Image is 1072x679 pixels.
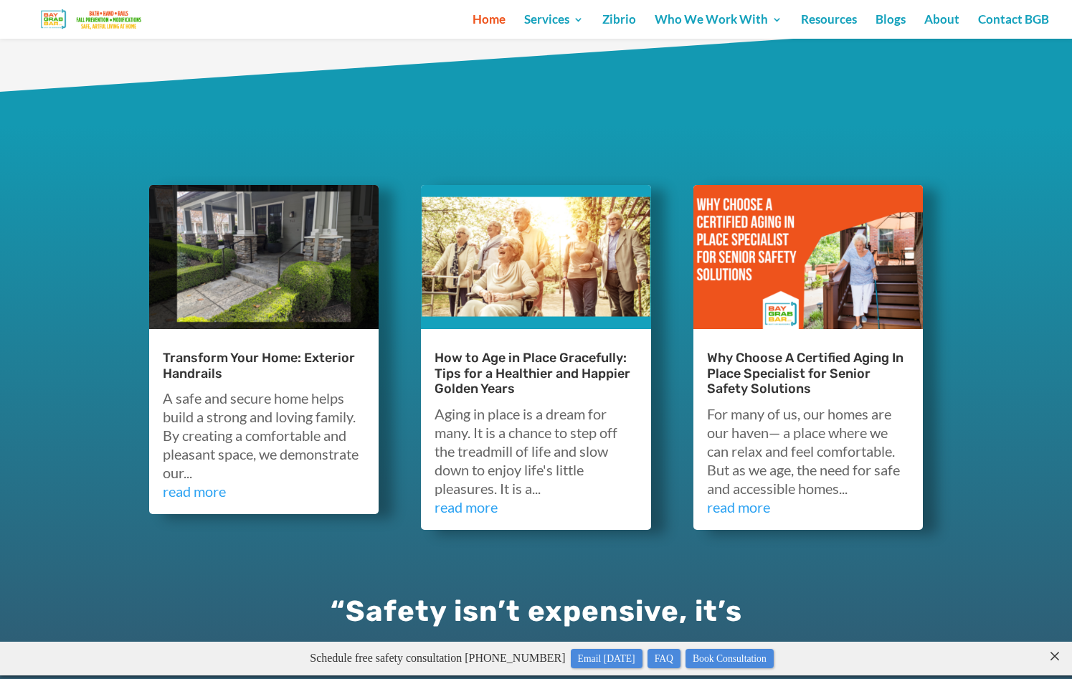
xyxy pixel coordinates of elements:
[420,184,651,328] img: How to Age in Place Gracefully: Tips for a Healthier and Happier Golden Years
[693,184,924,328] img: Why Choose A Certified Aging In Place Specialist for Senior Safety Solutions
[686,7,774,27] a: Book Consultation
[707,498,770,516] a: read more
[524,14,584,39] a: Services
[163,483,226,500] a: read more
[435,404,637,498] p: Aging in place is a dream for many. It is a chance to step off the treadmill of life and slow dow...
[163,350,355,381] a: Transform Your Home: Exterior Handrails
[571,7,642,27] a: Email [DATE]
[163,389,365,482] p: A safe and secure home helps build a strong and loving family. By creating a comfortable and plea...
[473,14,506,39] a: Home
[435,498,498,516] a: read more
[1048,4,1062,17] close: ×
[602,14,636,39] a: Zibrio
[331,594,742,671] span: “Safety isn’t expensive, it’s priceless.”
[435,350,630,397] a: How to Age in Place Gracefully: Tips for a Healthier and Happier Golden Years
[801,14,857,39] a: Resources
[24,6,161,32] img: Bay Grab Bar
[655,14,782,39] a: Who We Work With
[34,6,1049,28] p: Schedule free safety consultation [PHONE_NUMBER]
[707,404,909,498] p: For many of us, our homes are our haven— a place where we can relax and feel comfortable. But as ...
[876,14,906,39] a: Blogs
[148,184,379,328] img: Transform Your Home: Exterior Handrails
[648,7,680,27] a: FAQ
[978,14,1049,39] a: Contact BGB
[924,14,959,39] a: About
[707,350,903,397] a: Why Choose A Certified Aging In Place Specialist for Senior Safety Solutions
